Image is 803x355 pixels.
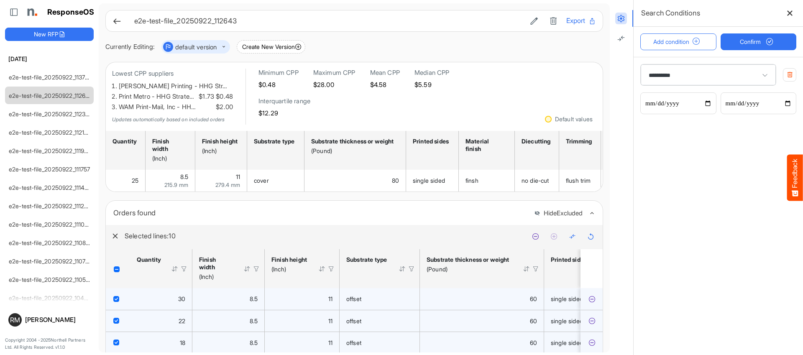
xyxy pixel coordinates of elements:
div: Filter Icon [180,265,188,273]
div: (Inch) [271,266,307,273]
img: Northell [23,4,40,20]
a: e2e-test-file_20250922_111950 [9,147,92,154]
td: 4140f74c-cb88-4621-a2a5-9468e4711b4b is template cell Column Header [581,288,604,310]
td: single sided is template cell Column Header httpsnorthellcomontologiesmapping-rulesmanufacturingh... [544,310,619,332]
span: offset [346,295,361,302]
td: 11 is template cell Column Header httpsnorthellcomontologiesmapping-rulesmeasurementhasfinishsize... [265,288,340,310]
div: (Inch) [202,147,238,155]
td: 0a58a30d-924a-4d8a-93d4-c9dc25effb65 is template cell Column Header [581,332,604,353]
div: Quantity [113,138,136,145]
span: single sided [551,295,583,302]
td: 8.5 is template cell Column Header httpsnorthellcomontologiesmapping-rulesmeasurementhasfinishsiz... [192,332,265,353]
h6: e2e-test-file_20250922_112643 [134,18,521,25]
span: $0.48 [214,92,233,102]
span: offset [346,339,361,346]
a: e2e-test-file_20250922_111455 [9,184,92,191]
a: e2e-test-file_20250922_110850 [9,239,93,246]
span: offset [346,317,361,324]
div: (Pound) [311,147,396,155]
div: Finish height [202,138,238,145]
td: 60 is template cell Column Header httpsnorthellcomontologiesmapping-rulesmaterialhasmaterialthick... [420,288,544,310]
div: Diecutting [522,138,550,145]
button: Delete [547,15,560,26]
a: e2e-test-file_20250922_111049 [9,221,92,228]
div: Filter Icon [408,265,415,273]
h6: Interquartile range [258,97,310,105]
td: no folding is template cell Column Header httpsnorthellcomontologiesmapping-rulesmanufacturinghas... [601,170,644,192]
button: New RFP [5,28,94,41]
span: 8.5 [250,317,258,324]
a: e2e-test-file_20250922_112320 [9,110,93,117]
td: 8.5 is template cell Column Header httpsnorthellcomontologiesmapping-rulesmeasurementhasfinishsiz... [146,170,195,192]
p: Lowest CPP suppliers [112,69,233,79]
div: Filter Icon [327,265,335,273]
button: Export [566,15,596,26]
a: e2e-test-file_20250922_113700 [9,74,93,81]
button: Exclude [588,339,596,347]
h6: Selected lines: 10 [125,230,523,241]
td: 8.5 is template cell Column Header httpsnorthellcomontologiesmapping-rulesmeasurementhasfinishsiz... [192,310,265,332]
li: WAM Print-Mail, Inc - HH… [119,102,233,112]
div: Printed sides [551,256,587,263]
span: single sided [413,177,445,184]
td: 11 is template cell Column Header httpsnorthellcomontologiesmapping-rulesmeasurementhasfinishsize... [265,310,340,332]
td: 18 is template cell Column Header httpsnorthellcomontologiesmapping-rulesorderhasquantity [130,332,192,353]
td: offset is template cell Column Header httpsnorthellcomontologiesmapping-rulesmaterialhassubstrate... [340,310,420,332]
div: Substrate thickness or weight [311,138,396,145]
div: Finish height [271,256,307,263]
button: Exclude [588,317,596,325]
span: 22 [179,317,185,324]
div: Filter Icon [253,265,260,273]
td: flush trim is template cell Column Header httpsnorthellcomontologiesmapping-rulesmanufacturinghas... [559,170,601,192]
span: Confirm [740,37,777,46]
span: single sided [551,317,583,324]
h6: Maximum CPP [313,69,355,77]
td: 11 is template cell Column Header httpsnorthellcomontologiesmapping-rulesmeasurementhasfinishsize... [265,332,340,353]
div: Default values [555,116,593,122]
td: no die-cut is template cell Column Header httpsnorthellcomontologiesmapping-rulesmanufacturinghas... [515,170,559,192]
div: (Inch) [152,155,186,162]
h6: Search Conditions [641,7,700,19]
div: (Inch) [199,273,233,281]
h5: $12.29 [258,110,310,117]
div: Substrate thickness or weight [427,256,512,263]
td: checkbox [106,288,130,310]
button: Edit [528,15,540,26]
th: Header checkbox [106,249,130,288]
a: e2e-test-file_20250922_112643 [9,92,93,99]
span: RM [10,317,20,323]
td: 30 is template cell Column Header httpsnorthellcomontologiesmapping-rulesorderhasquantity [130,288,192,310]
h6: Mean CPP [370,69,400,77]
span: 11 [328,295,332,302]
td: 60 is template cell Column Header httpsnorthellcomontologiesmapping-rulesmaterialhasmaterialthick... [420,310,544,332]
h6: Median CPP [414,69,450,77]
div: Printed sides [413,138,449,145]
button: Add condition [640,33,716,50]
a: e2e-test-file_20250922_111757 [9,166,90,173]
div: Currently Editing: [105,42,155,52]
td: checkbox [106,332,130,353]
div: Quantity [137,256,160,263]
td: 22 is template cell Column Header httpsnorthellcomontologiesmapping-rulesorderhasquantity [130,310,192,332]
button: Create New Version [237,40,305,54]
td: 25 is template cell Column Header httpsnorthellcomontologiesmapping-rulesorderhasquantity [106,170,146,192]
td: finsh is template cell Column Header httpsnorthellcomontologiesmapping-rulesmanufacturinghassubst... [459,170,515,192]
span: 8.5 [180,173,188,180]
td: 60 is template cell Column Header httpsnorthellcomontologiesmapping-rulesmaterialhasmaterialthick... [420,332,544,353]
p: Copyright 2004 - 2025 Northell Partners Ltd. All Rights Reserved. v 1.1.0 [5,337,94,351]
span: 279.4 mm [215,181,240,188]
span: 30 [178,295,185,302]
h6: Minimum CPP [258,69,299,77]
td: 7b10c22d-64c0-4ea4-ba3c-fe8dace767ef is template cell Column Header [581,310,604,332]
span: 11 [328,317,332,324]
td: 8.5 is template cell Column Header httpsnorthellcomontologiesmapping-rulesmeasurementhasfinishsiz... [192,288,265,310]
td: offset is template cell Column Header httpsnorthellcomontologiesmapping-rulesmaterialhassubstrate... [340,288,420,310]
div: Material finish [465,138,505,153]
span: $1.73 [197,92,214,102]
td: 11 is template cell Column Header httpsnorthellcomontologiesmapping-rulesmeasurementhasfinishsize... [195,170,247,192]
span: 60 [530,339,537,346]
td: 80 is template cell Column Header httpsnorthellcomontologiesmapping-rulesmaterialhasmaterialthick... [304,170,406,192]
h5: $5.59 [414,81,450,88]
span: 25 [132,177,138,184]
a: e2e-test-file_20250922_110716 [9,258,91,265]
